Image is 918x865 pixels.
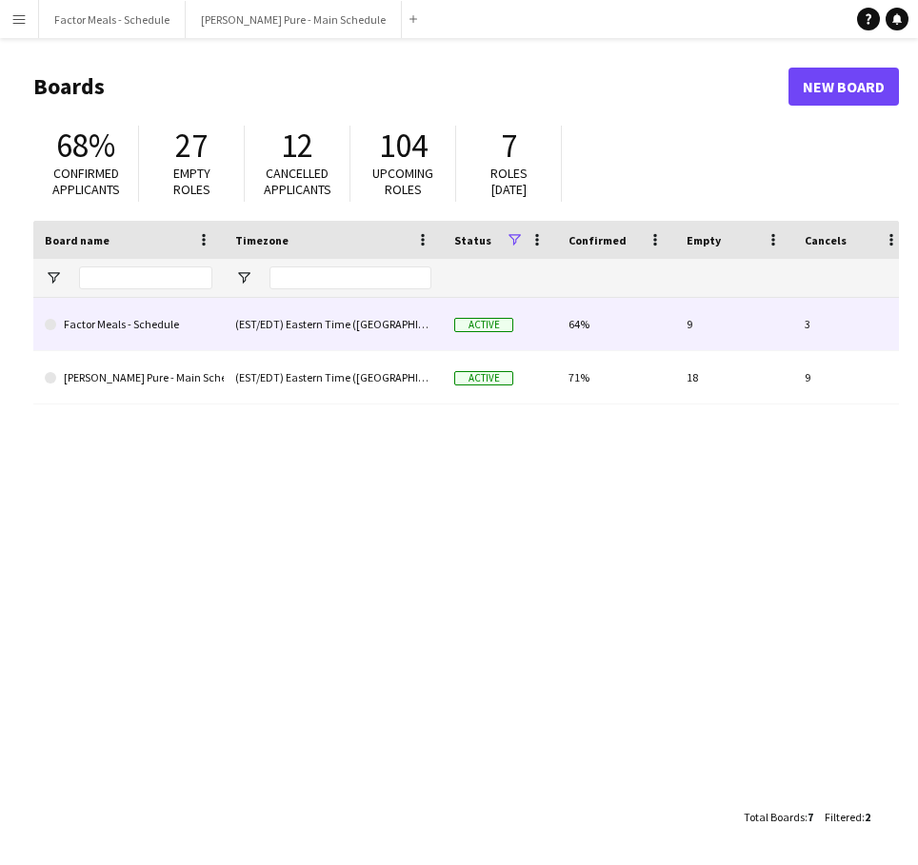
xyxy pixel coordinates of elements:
span: 2 [865,810,870,824]
div: 3 [793,298,911,350]
span: Empty [687,233,721,247]
span: 7 [501,125,517,167]
span: Cancelled applicants [264,165,331,198]
span: Total Boards [744,810,805,824]
span: Active [454,318,513,332]
span: Empty roles [173,165,210,198]
a: Factor Meals - Schedule [45,298,212,351]
div: : [825,798,870,836]
span: Status [454,233,491,247]
h1: Boards [33,72,788,101]
span: 27 [175,125,208,167]
button: [PERSON_NAME] Pure - Main Schedule [186,1,402,38]
div: 9 [793,351,911,403]
div: : [744,798,813,836]
span: Timezone [235,233,289,247]
span: Cancels [805,233,847,247]
span: Filtered [825,810,862,824]
div: 18 [675,351,793,403]
span: Board name [45,233,110,247]
a: [PERSON_NAME] Pure - Main Schedule [45,351,212,404]
span: 12 [281,125,313,167]
span: 68% [56,125,115,167]
div: 64% [557,298,675,350]
input: Board name Filter Input [79,266,212,289]
span: Roles [DATE] [490,165,528,198]
span: 104 [379,125,428,167]
span: Confirmed applicants [52,165,120,198]
span: 7 [808,810,813,824]
span: Upcoming roles [372,165,433,198]
div: 9 [675,298,793,350]
button: Open Filter Menu [235,269,252,286]
div: (EST/EDT) Eastern Time ([GEOGRAPHIC_DATA] & [GEOGRAPHIC_DATA]) [224,351,443,403]
a: New Board [788,68,899,106]
button: Open Filter Menu [45,269,62,286]
input: Timezone Filter Input [269,266,431,289]
span: Active [454,371,513,385]
div: (EST/EDT) Eastern Time ([GEOGRAPHIC_DATA] & [GEOGRAPHIC_DATA]) [224,298,443,350]
span: Confirmed [569,233,627,247]
button: Factor Meals - Schedule [39,1,186,38]
div: 71% [557,351,675,403]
